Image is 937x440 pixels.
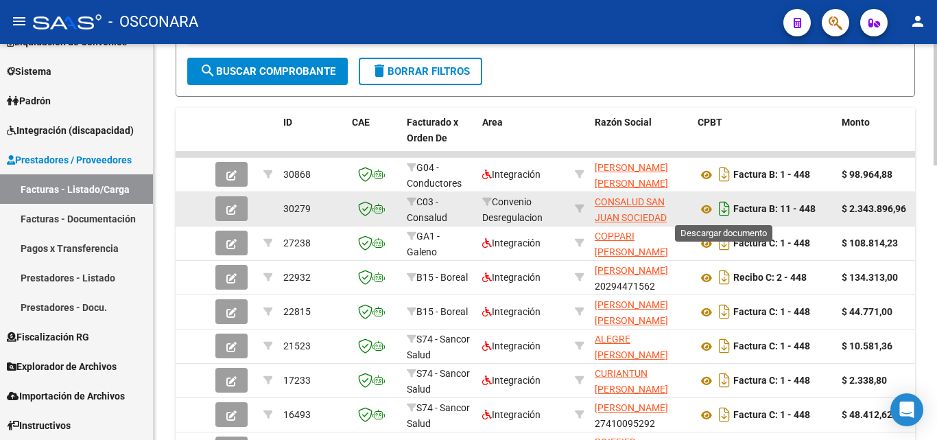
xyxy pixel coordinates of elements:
[482,306,541,317] span: Integración
[7,93,51,108] span: Padrón
[407,231,440,257] span: GA1 - Galeno
[595,263,687,292] div: 20294471562
[910,13,926,30] mat-icon: person
[715,232,733,254] i: Descargar documento
[842,409,892,420] strong: $ 48.412,62
[595,334,668,360] span: ALEGRE [PERSON_NAME]
[715,198,733,220] i: Descargar documento
[715,163,733,185] i: Descargar documento
[698,117,722,128] span: CPBT
[187,58,348,85] button: Buscar Comprobante
[371,65,470,78] span: Borrar Filtros
[733,307,810,318] strong: Factura C: 1 - 448
[692,108,836,168] datatable-header-cell: CPBT
[836,108,918,168] datatable-header-cell: Monto
[416,306,468,317] span: B15 - Boreal
[733,273,807,283] strong: Recibo C: 2 - 448
[482,117,503,128] span: Area
[407,368,470,395] span: S74 - Sancor Salud
[842,238,898,248] strong: $ 108.814,23
[7,64,51,79] span: Sistema
[595,299,668,326] span: [PERSON_NAME] [PERSON_NAME]
[407,334,470,360] span: S74 - Sancor Salud
[715,369,733,391] i: Descargar documento
[283,409,311,420] span: 16493
[595,332,687,360] div: 27229238642
[283,375,311,386] span: 17233
[7,418,71,433] span: Instructivos
[346,108,401,168] datatable-header-cell: CAE
[733,410,810,421] strong: Factura C: 1 - 448
[595,400,687,429] div: 27410095292
[842,375,887,386] strong: $ 2.338,80
[715,404,733,426] i: Descargar documento
[407,162,464,205] span: G04 - Conductores Navales MDQ
[416,272,468,283] span: B15 - Boreal
[283,340,311,351] span: 21523
[371,62,388,79] mat-icon: delete
[595,366,687,395] div: 27398309818
[842,340,892,351] strong: $ 10.581,36
[200,62,216,79] mat-icon: search
[407,196,447,223] span: C03 - Consalud
[108,7,198,37] span: - OSCONARA
[352,117,370,128] span: CAE
[278,108,346,168] datatable-header-cell: ID
[595,231,668,257] span: COPPARI [PERSON_NAME]
[715,301,733,323] i: Descargar documento
[11,13,27,30] mat-icon: menu
[715,266,733,288] i: Descargar documento
[842,306,892,317] strong: $ 44.771,00
[733,238,810,249] strong: Factura C: 1 - 448
[482,375,541,386] span: Integración
[595,265,668,276] span: [PERSON_NAME]
[7,359,117,374] span: Explorador de Archivos
[595,402,668,413] span: [PERSON_NAME]
[589,108,692,168] datatable-header-cell: Razón Social
[595,194,687,223] div: 30710550545
[359,58,482,85] button: Borrar Filtros
[595,368,668,395] span: CURIANTUN [PERSON_NAME]
[283,203,311,214] span: 30279
[890,393,923,426] div: Open Intercom Messenger
[733,341,810,352] strong: Factura C: 1 - 448
[842,117,870,128] span: Monto
[477,108,569,168] datatable-header-cell: Area
[482,409,541,420] span: Integración
[7,123,134,138] span: Integración (discapacidad)
[283,306,311,317] span: 22815
[595,160,687,189] div: 27255625549
[595,229,687,257] div: 27302633423
[482,340,541,351] span: Integración
[595,162,668,189] span: [PERSON_NAME] [PERSON_NAME]
[733,170,810,181] strong: Factura B: 1 - 448
[407,402,470,429] span: S74 - Sancor Salud
[7,152,132,167] span: Prestadores / Proveedores
[407,117,458,143] span: Facturado x Orden De
[482,238,541,248] span: Integración
[482,169,541,180] span: Integración
[595,117,652,128] span: Razón Social
[715,335,733,357] i: Descargar documento
[842,272,898,283] strong: $ 134.313,00
[283,238,311,248] span: 27238
[283,169,311,180] span: 30868
[733,375,810,386] strong: Factura C: 1 - 448
[595,196,667,239] span: CONSALUD SAN JUAN SOCIEDAD ANONIMA
[283,272,311,283] span: 22932
[7,329,89,345] span: Fiscalización RG
[401,108,477,168] datatable-header-cell: Facturado x Orden De
[482,196,543,223] span: Convenio Desregulacion
[7,389,125,404] span: Importación de Archivos
[283,117,292,128] span: ID
[842,169,892,180] strong: $ 98.964,88
[200,65,335,78] span: Buscar Comprobante
[733,204,816,215] strong: Factura B: 11 - 448
[842,203,906,214] strong: $ 2.343.896,96
[482,272,541,283] span: Integración
[595,297,687,326] div: 27409403250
